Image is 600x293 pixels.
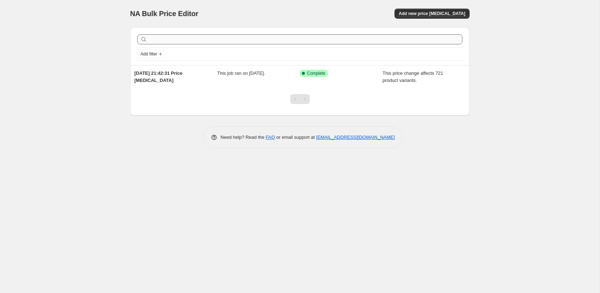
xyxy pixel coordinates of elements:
a: FAQ [266,135,275,140]
span: NA Bulk Price Editor [130,10,198,18]
span: Add filter [140,51,157,57]
span: Add new price [MEDICAL_DATA] [399,11,465,16]
nav: Pagination [290,94,310,104]
span: This job ran on [DATE]. [217,70,265,76]
span: [DATE] 21:42:31 Price [MEDICAL_DATA] [134,70,182,83]
button: Add filter [137,50,166,58]
span: Complete [307,70,325,76]
button: Add new price [MEDICAL_DATA] [395,9,470,19]
span: Need help? Read the [220,135,266,140]
span: This price change affects 721 product variants. [383,70,443,83]
a: [EMAIL_ADDRESS][DOMAIN_NAME] [316,135,395,140]
span: or email support at [275,135,316,140]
